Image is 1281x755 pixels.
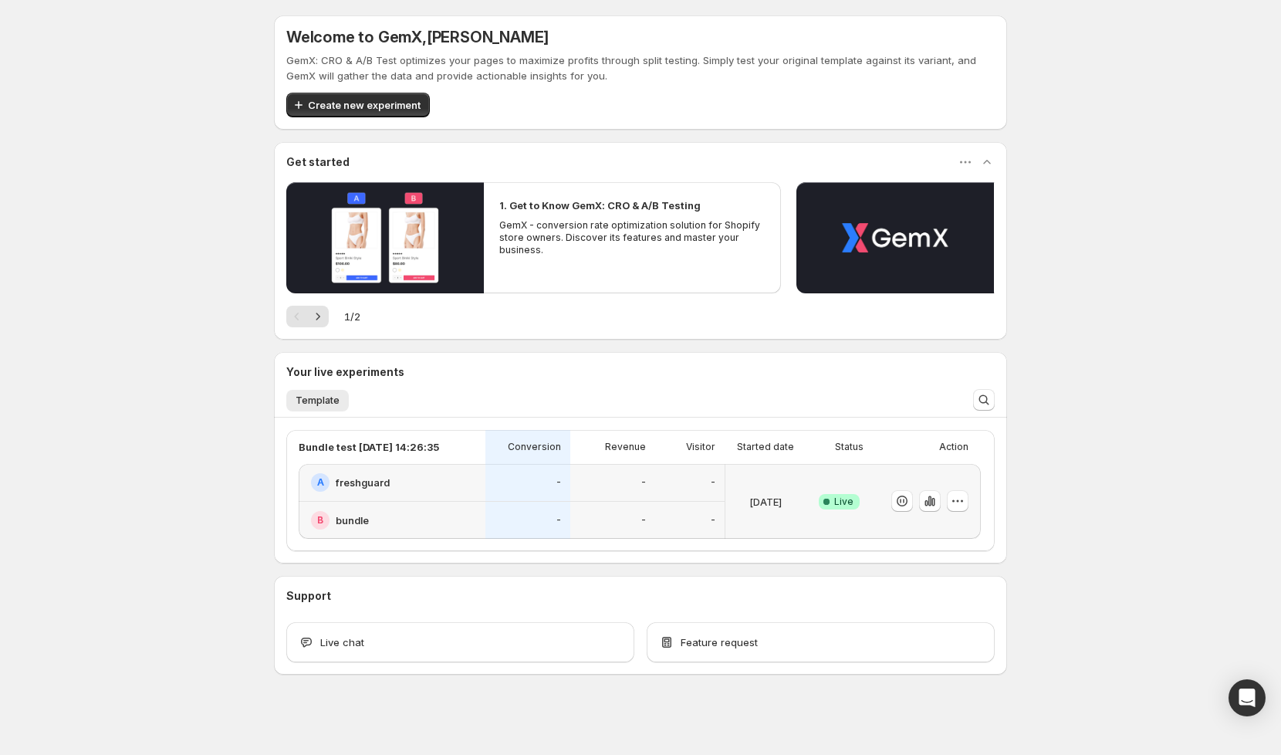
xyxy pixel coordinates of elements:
p: - [556,514,561,526]
h2: bundle [336,513,369,528]
p: Visitor [686,441,715,453]
span: Feature request [681,635,758,650]
p: GemX - conversion rate optimization solution for Shopify store owners. Discover its features and ... [499,219,765,256]
h2: freshguard [336,475,390,490]
p: Conversion [508,441,561,453]
nav: Pagination [286,306,329,327]
button: Play video [286,182,484,293]
button: Next [307,306,329,327]
span: Create new experiment [308,97,421,113]
p: Bundle test [DATE] 14:26:35 [299,439,439,455]
h2: B [317,514,323,526]
button: Play video [796,182,994,293]
p: GemX: CRO & A/B Test optimizes your pages to maximize profits through split testing. Simply test ... [286,52,995,83]
p: Status [835,441,864,453]
h3: Support [286,588,331,604]
span: , [PERSON_NAME] [422,28,549,46]
p: Revenue [605,441,646,453]
h5: Welcome to GemX [286,28,549,46]
button: Search and filter results [973,389,995,411]
p: Action [939,441,968,453]
span: 1 / 2 [344,309,360,324]
h3: Your live experiments [286,364,404,380]
h2: A [317,476,324,489]
button: Create new experiment [286,93,430,117]
div: Open Intercom Messenger [1229,679,1266,716]
p: - [711,476,715,489]
p: - [641,514,646,526]
p: - [711,514,715,526]
h3: Get started [286,154,350,170]
span: Live chat [320,635,364,650]
p: [DATE] [749,494,782,510]
p: - [556,476,561,489]
span: Template [296,394,340,407]
p: Started date [737,441,794,453]
h2: 1. Get to Know GemX: CRO & A/B Testing [499,198,701,213]
p: - [641,476,646,489]
span: Live [834,496,853,508]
